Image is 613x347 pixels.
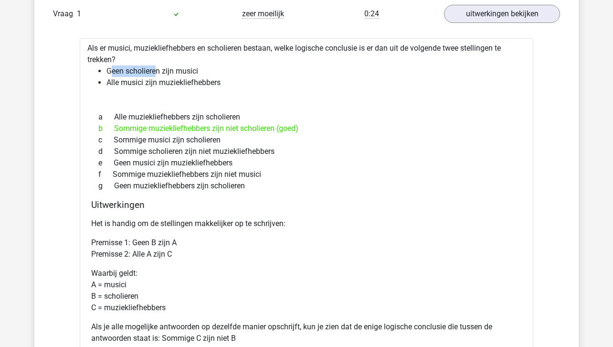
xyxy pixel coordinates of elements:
[98,123,114,134] span: b
[98,111,114,123] span: a
[98,157,114,169] span: e
[364,9,379,19] span: 0:24
[91,169,522,180] div: Sommige muziekliefhebbers zijn niet musici
[91,111,522,123] div: Alle muziekliefhebbers zijn scholieren
[91,237,522,260] p: Premisse 1: Geen B zijn A Premisse 2: Alle A zijn C
[77,9,81,18] span: 1
[91,134,522,146] div: Sommige musici zijn scholieren
[91,157,522,169] div: Geen musici zijn muziekliefhebbers
[242,9,284,19] span: zeer moeilijk
[106,77,526,88] li: Alle musici zijn muziekliefhebbers
[444,5,560,23] a: uitwerkingen bekijken
[98,146,114,157] span: d
[91,218,522,229] p: Het is handig om de stellingen makkelijker op te schrijven:
[53,8,77,20] span: Vraag
[91,321,522,344] p: Als je alle mogelijke antwoorden op dezelfde manier opschrijft, kun je zien dat de enige logische...
[91,268,522,314] p: Waarbij geldt: A = musici B = scholieren C = muziekliefhebbers
[98,180,114,192] span: g
[91,123,522,134] div: Sommige muziekliefhebbers zijn niet scholieren (goed)
[98,169,113,180] span: f
[98,134,114,146] span: c
[106,65,526,77] li: Geen scholieren zijn musici
[91,146,522,157] div: Sommige scholieren zijn niet muziekliefhebbers
[91,199,522,210] h4: Uitwerkingen
[91,180,522,192] div: Geen muziekliefhebbers zijn scholieren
